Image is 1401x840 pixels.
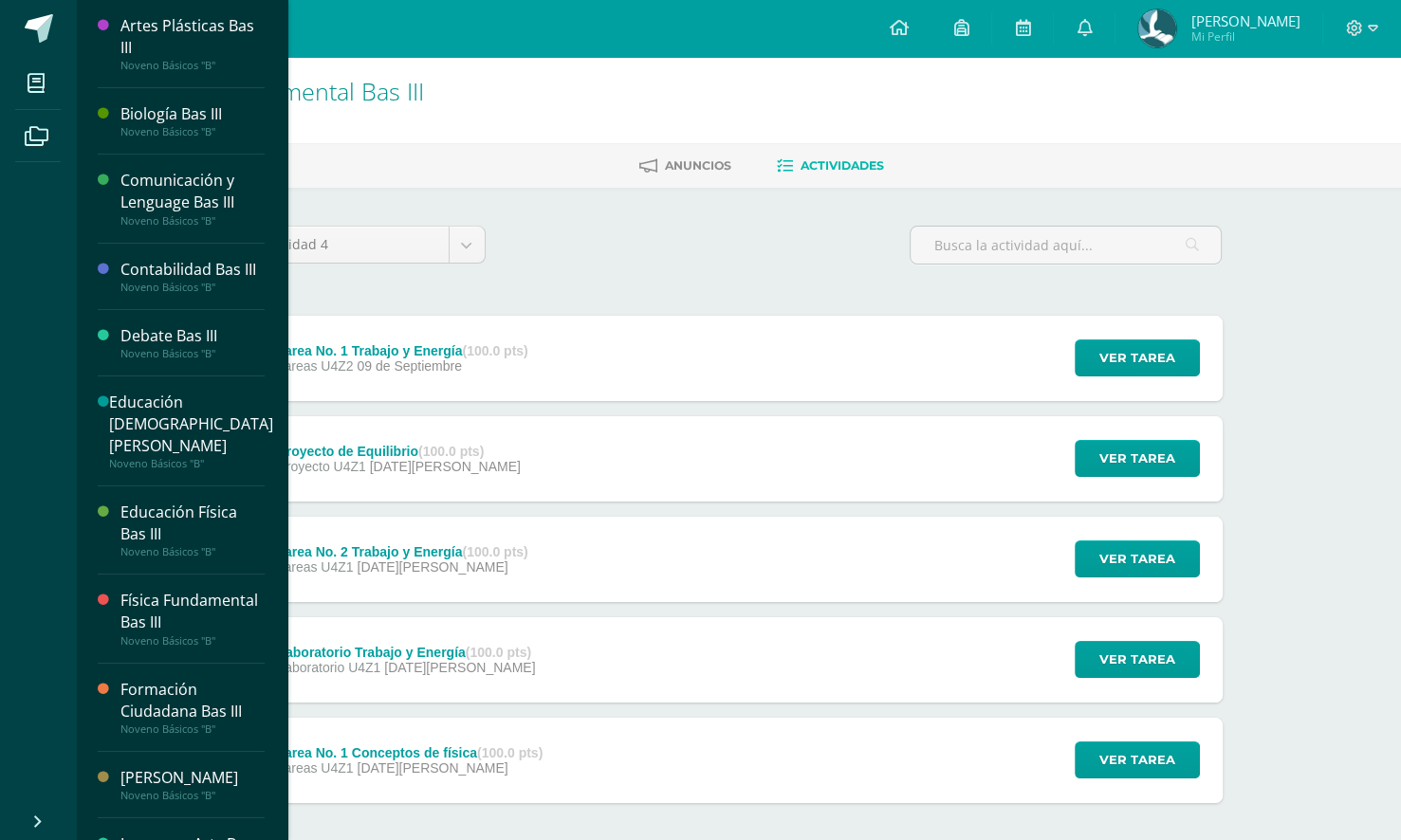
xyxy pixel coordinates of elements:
[277,544,527,559] div: Tarea No. 2 Trabajo y Energía
[277,745,543,760] div: Tarea No. 1 Conceptos de física
[1075,641,1200,678] button: Ver tarea
[109,392,273,457] div: Educación [DEMOGRAPHIC_DATA][PERSON_NAME]
[466,645,531,660] strong: (100.0 pts)
[777,151,884,181] a: Actividades
[120,502,265,545] div: Educación Física Bas III
[277,660,380,675] span: Laboratorio U4Z1
[1075,440,1200,477] button: Ver tarea
[120,545,265,558] div: Noveno Básicos "B"
[1099,541,1175,576] span: Ver tarea
[357,559,507,575] span: [DATE][PERSON_NAME]
[277,444,520,459] div: Proyecto de Equilibrio
[120,325,265,347] div: Debate Bas III
[1075,339,1200,376] button: Ver tarea
[1099,642,1175,677] span: Ver tarea
[277,559,353,575] span: Tareas U4Z1
[1099,441,1175,476] span: Ver tarea
[639,151,731,181] a: Anuncios
[120,259,265,294] a: Contabilidad Bas IIINoveno Básicos "B"
[277,358,353,374] span: Tareas U4Z2
[462,544,527,559] strong: (100.0 pts)
[418,444,484,459] strong: (100.0 pts)
[1190,11,1300,30] span: [PERSON_NAME]
[120,679,265,722] div: Formación Ciudadana Bas III
[384,660,535,675] span: [DATE][PERSON_NAME]
[120,214,265,228] div: Noveno Básicos "B"
[665,158,731,173] span: Anuncios
[277,343,527,358] div: Tarea No. 1 Trabajo y Energía
[462,343,527,358] strong: (100.0 pts)
[120,325,265,360] a: Debate Bas IIINoveno Básicos "B"
[120,590,265,633] div: Física Fundamental Bas III
[120,590,265,647] a: Física Fundamental Bas IIINoveno Básicos "B"
[120,767,265,802] a: [PERSON_NAME]Noveno Básicos "B"
[1075,540,1200,577] button: Ver tarea
[120,15,265,59] div: Artes Plásticas Bas III
[120,15,265,72] a: Artes Plásticas Bas IIINoveno Básicos "B"
[1138,9,1176,47] img: b9dee08b6367668a29d4a457eadb46b5.png
[120,634,265,648] div: Noveno Básicos "B"
[357,760,507,776] span: [DATE][PERSON_NAME]
[277,760,353,776] span: Tareas U4Z1
[120,502,265,558] a: Educación Física Bas IIINoveno Básicos "B"
[120,103,265,125] div: Biología Bas III
[120,259,265,281] div: Contabilidad Bas III
[120,170,265,227] a: Comunicación y Lenguage Bas IIINoveno Básicos "B"
[801,158,884,173] span: Actividades
[256,227,485,263] a: Unidad 4
[1099,742,1175,777] span: Ver tarea
[357,358,462,374] span: 09 de Septiembre
[120,767,265,789] div: [PERSON_NAME]
[370,459,521,474] span: [DATE][PERSON_NAME]
[477,745,543,760] strong: (100.0 pts)
[277,459,365,474] span: Proyecto U4Z1
[1099,340,1175,375] span: Ver tarea
[120,125,265,138] div: Noveno Básicos "B"
[270,227,434,263] span: Unidad 4
[120,347,265,360] div: Noveno Básicos "B"
[109,457,273,470] div: Noveno Básicos "B"
[911,227,1221,264] input: Busca la actividad aquí...
[120,103,265,138] a: Biología Bas IIINoveno Básicos "B"
[277,645,535,660] div: Laboratorio Trabajo y Energía
[120,281,265,294] div: Noveno Básicos "B"
[120,789,265,802] div: Noveno Básicos "B"
[1190,28,1300,45] span: Mi Perfil
[120,679,265,736] a: Formación Ciudadana Bas IIINoveno Básicos "B"
[120,722,265,736] div: Noveno Básicos "B"
[1075,741,1200,778] button: Ver tarea
[120,59,265,72] div: Noveno Básicos "B"
[109,392,273,470] a: Educación [DEMOGRAPHIC_DATA][PERSON_NAME]Noveno Básicos "B"
[120,170,265,213] div: Comunicación y Lenguage Bas III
